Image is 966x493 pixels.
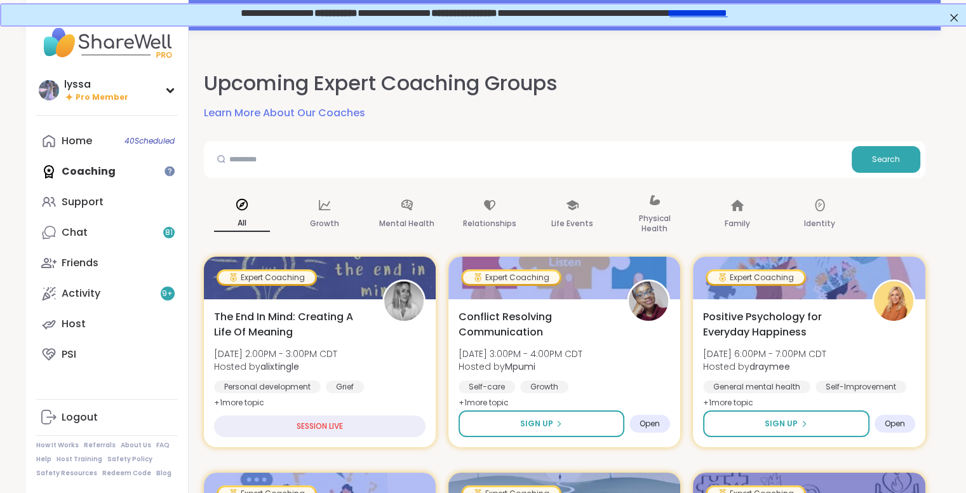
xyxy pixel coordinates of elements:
b: Mpumi [505,360,535,373]
span: [DATE] 6:00PM - 7:00PM CDT [703,348,826,360]
div: Expert Coaching [463,271,560,284]
span: Pro Member [76,92,128,103]
a: How It Works [36,441,79,450]
span: 9 + [162,288,173,299]
div: Personal development [214,381,321,393]
div: Activity [62,287,100,301]
div: Self-Improvement [815,381,906,393]
span: Positive Psychology for Everyday Happiness [703,309,857,340]
iframe: Spotlight [164,166,175,176]
div: General mental health [703,381,810,393]
p: Physical Health [627,211,683,236]
a: Learn More About Our Coaches [204,105,365,121]
div: Expert Coaching [218,271,315,284]
img: Mpumi [629,281,668,321]
div: Support [62,195,104,209]
span: Hosted by [214,360,337,373]
b: draymee [749,360,790,373]
div: Chat [62,226,88,240]
button: Search [852,146,920,173]
span: [DATE] 3:00PM - 4:00PM CDT [459,348,582,360]
a: Friends [36,248,178,278]
img: draymee [874,281,913,321]
span: Hosted by [703,360,826,373]
span: Sign Up [765,418,798,429]
img: ShareWell Nav Logo [36,20,178,65]
div: Expert Coaching [708,271,804,284]
div: SESSION LIVE [214,415,426,437]
span: Sign Up [520,418,553,429]
a: Support [36,187,178,217]
a: Help [36,455,51,464]
a: Home40Scheduled [36,126,178,156]
span: Open [640,419,660,429]
p: Growth [310,216,339,231]
p: All [214,215,270,232]
a: Host [36,309,178,339]
a: FAQ [156,441,170,450]
span: The End In Mind: Creating A Life Of Meaning [214,309,368,340]
p: Identity [804,216,835,231]
p: Family [725,216,750,231]
div: Growth [520,381,568,393]
div: Host [62,317,86,331]
img: lyssa [39,80,59,100]
span: Conflict Resolving Communication [459,309,613,340]
div: PSI [62,348,76,361]
a: PSI [36,339,178,370]
span: 81 [165,227,173,238]
a: Blog [156,469,171,478]
a: About Us [121,441,151,450]
a: Referrals [84,441,116,450]
button: Sign Up [703,410,869,437]
a: Activity9+ [36,278,178,309]
div: Grief [326,381,364,393]
a: Redeem Code [102,469,151,478]
span: [DATE] 2:00PM - 3:00PM CDT [214,348,337,360]
p: Relationships [463,216,516,231]
span: Search [872,154,900,165]
a: Logout [36,402,178,433]
p: Life Events [551,216,593,231]
b: alixtingle [260,360,299,373]
h2: Upcoming Expert Coaching Groups [204,69,558,98]
a: Host Training [57,455,102,464]
div: Home [62,134,92,148]
p: Mental Health [379,216,434,231]
div: Friends [62,256,98,270]
div: lyssa [64,78,128,91]
span: Hosted by [459,360,582,373]
img: alixtingle [384,281,424,321]
span: Open [885,419,905,429]
a: Chat81 [36,217,178,248]
span: 40 Scheduled [124,136,175,146]
a: Safety Policy [107,455,152,464]
div: Logout [62,410,98,424]
button: Sign Up [459,410,624,437]
a: Safety Resources [36,469,97,478]
div: Self-care [459,381,515,393]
